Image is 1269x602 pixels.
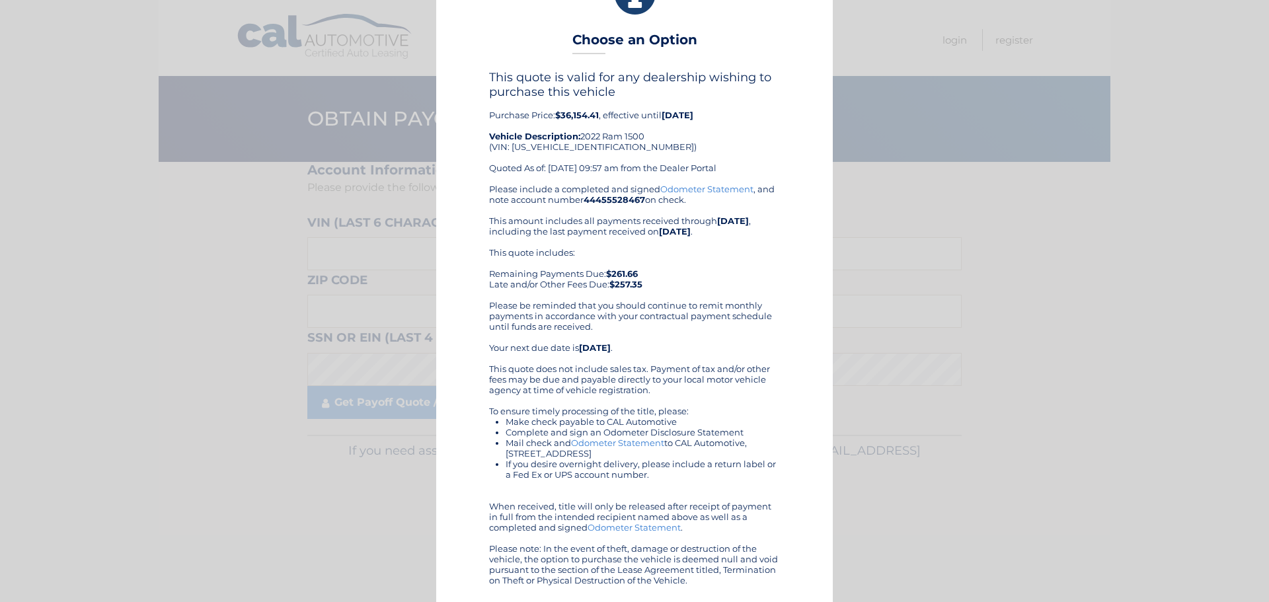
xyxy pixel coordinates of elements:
[609,279,642,289] b: $257.35
[489,131,580,141] strong: Vehicle Description:
[579,342,611,353] b: [DATE]
[588,522,681,533] a: Odometer Statement
[717,215,749,226] b: [DATE]
[506,437,780,459] li: Mail check and to CAL Automotive, [STREET_ADDRESS]
[572,32,697,55] h3: Choose an Option
[489,247,780,289] div: This quote includes: Remaining Payments Due: Late and/or Other Fees Due:
[555,110,599,120] b: $36,154.41
[662,110,693,120] b: [DATE]
[584,194,645,205] b: 44455528467
[489,70,780,184] div: Purchase Price: , effective until 2022 Ram 1500 (VIN: [US_VEHICLE_IDENTIFICATION_NUMBER]) Quoted ...
[506,459,780,480] li: If you desire overnight delivery, please include a return label or a Fed Ex or UPS account number.
[606,268,638,279] b: $261.66
[660,184,753,194] a: Odometer Statement
[489,184,780,585] div: Please include a completed and signed , and note account number on check. This amount includes al...
[571,437,664,448] a: Odometer Statement
[489,70,780,99] h4: This quote is valid for any dealership wishing to purchase this vehicle
[659,226,691,237] b: [DATE]
[506,416,780,427] li: Make check payable to CAL Automotive
[506,427,780,437] li: Complete and sign an Odometer Disclosure Statement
